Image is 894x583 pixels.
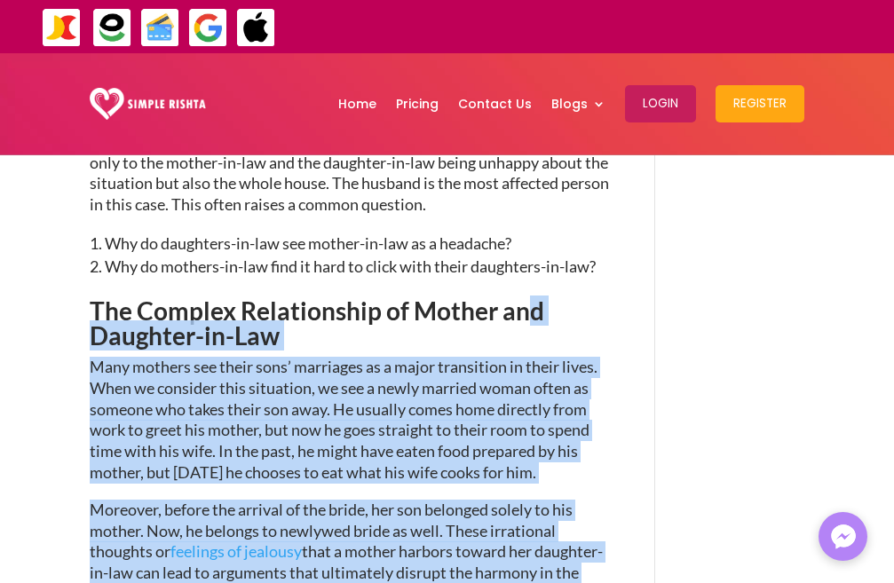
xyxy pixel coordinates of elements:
a: feelings of jealousy [170,541,302,561]
img: ApplePay-icon [236,8,276,48]
img: EasyPaisa-icon [92,8,132,48]
a: Pricing [396,58,439,150]
a: Contact Us [458,58,532,150]
p: Many mothers see their sons’ marriages as a major transition in their lives. When we consider thi... [90,357,616,500]
button: Register [716,85,804,122]
li: Why do mothers-in-law find it hard to click with their daughters-in-law? [90,255,616,278]
strong: The Complex Relationship of Mother and Daughter-in-Law [90,295,544,351]
img: GooglePay-icon [188,8,228,48]
a: Register [716,58,804,150]
img: JazzCash-icon [42,8,82,48]
img: Messenger [826,519,861,555]
a: Home [338,58,376,150]
button: Login [625,85,696,122]
a: Blogs [551,58,605,150]
li: Why do daughters-in-law see mother-in-law as a headache? [90,232,616,255]
img: Credit Cards [140,8,180,48]
p: Very often, these women are at loggerheads with each other. This led not only to the mother-in-la... [90,131,616,232]
a: Login [625,58,696,150]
